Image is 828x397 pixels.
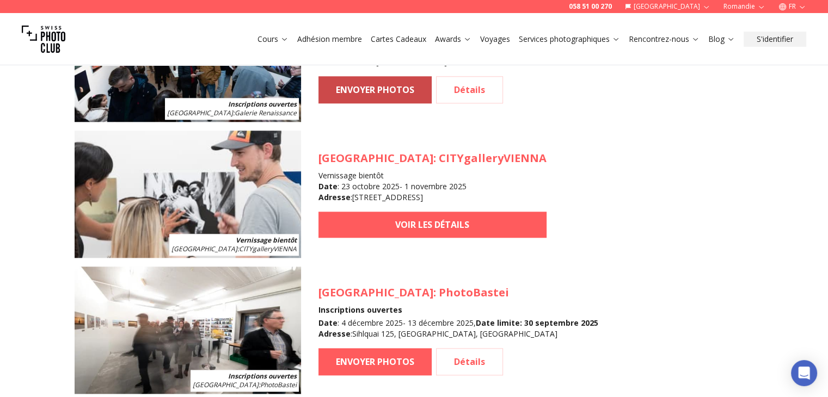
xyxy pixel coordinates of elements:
span: [GEOGRAPHIC_DATA] [318,151,433,165]
h4: Inscriptions ouvertes [318,305,598,315]
span: : PhotoBastei [193,380,297,389]
a: Cartes Cadeaux [371,34,426,45]
b: Vernissage bientôt [236,235,297,245]
b: Inscriptions ouvertes [228,100,297,109]
button: Rencontrez-nous [624,32,704,47]
span: : CITYgalleryVIENNA [171,244,297,253]
b: Adresse [318,192,351,202]
button: Services photographiques [514,32,624,47]
img: SPC Photo Awards Zurich: December 2025 [75,266,301,394]
span: [GEOGRAPHIC_DATA] [167,108,233,117]
a: VOIR LES DÉTAILS [318,212,547,238]
button: Cours [253,32,293,47]
a: Voyages [480,34,510,45]
h3: : CITYgalleryVIENNA [318,151,547,166]
a: Détails [436,348,503,375]
button: Blog [704,32,739,47]
h4: Vernissage bientôt [318,170,547,181]
span: : Galerie Renaissance [167,108,297,117]
a: Blog [708,34,735,45]
a: Rencontrez-nous [629,34,700,45]
a: Services photographiques [519,34,620,45]
b: Date [318,181,338,191]
div: : 23 octobre 2025 - 1 novembre 2025 : [STREET_ADDRESS] [318,181,547,203]
b: Adresse [318,328,351,339]
a: Adhésion membre [297,34,362,45]
a: ENVOYER PHOTOS [318,348,432,375]
button: Awards [431,32,476,47]
button: Cartes Cadeaux [366,32,431,47]
a: Awards [435,34,471,45]
b: Date [318,318,338,328]
button: S'identifier [744,32,806,47]
b: Inscriptions ouvertes [228,371,297,381]
h3: : PhotoBastei [318,285,598,300]
button: Adhésion membre [293,32,366,47]
img: SPC Photo Awards VIENNA October 2025 [75,131,301,258]
b: Date limite : 30 septembre 2025 [476,318,598,328]
span: [GEOGRAPHIC_DATA] [318,285,433,300]
a: Détails [436,76,503,103]
button: Voyages [476,32,514,47]
img: Swiss photo club [22,17,65,61]
a: 058 51 00 270 [569,2,612,11]
div: : 4 décembre 2025 - 13 décembre 2025 , : Sihlquai 125, [GEOGRAPHIC_DATA], [GEOGRAPHIC_DATA] [318,318,598,339]
a: Cours [257,34,289,45]
span: [GEOGRAPHIC_DATA] [171,244,237,253]
span: [GEOGRAPHIC_DATA] [193,380,259,389]
div: Open Intercom Messenger [791,360,817,386]
a: ENVOYER PHOTOS [318,76,432,103]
